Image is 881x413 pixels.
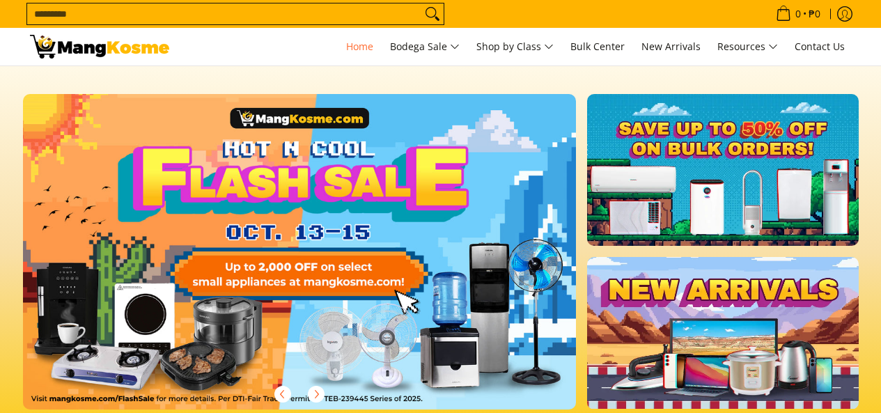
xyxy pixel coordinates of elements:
[301,379,332,410] button: Next
[570,40,625,53] span: Bulk Center
[421,3,444,24] button: Search
[772,6,825,22] span: •
[267,379,298,410] button: Previous
[469,28,561,65] a: Shop by Class
[30,35,169,59] img: Mang Kosme: Your Home Appliances Warehouse Sale Partner!
[390,38,460,56] span: Bodega Sale
[183,28,852,65] nav: Main Menu
[339,28,380,65] a: Home
[634,28,708,65] a: New Arrivals
[641,40,701,53] span: New Arrivals
[793,9,803,19] span: 0
[710,28,785,65] a: Resources
[346,40,373,53] span: Home
[563,28,632,65] a: Bulk Center
[717,38,778,56] span: Resources
[383,28,467,65] a: Bodega Sale
[476,38,554,56] span: Shop by Class
[806,9,822,19] span: ₱0
[795,40,845,53] span: Contact Us
[788,28,852,65] a: Contact Us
